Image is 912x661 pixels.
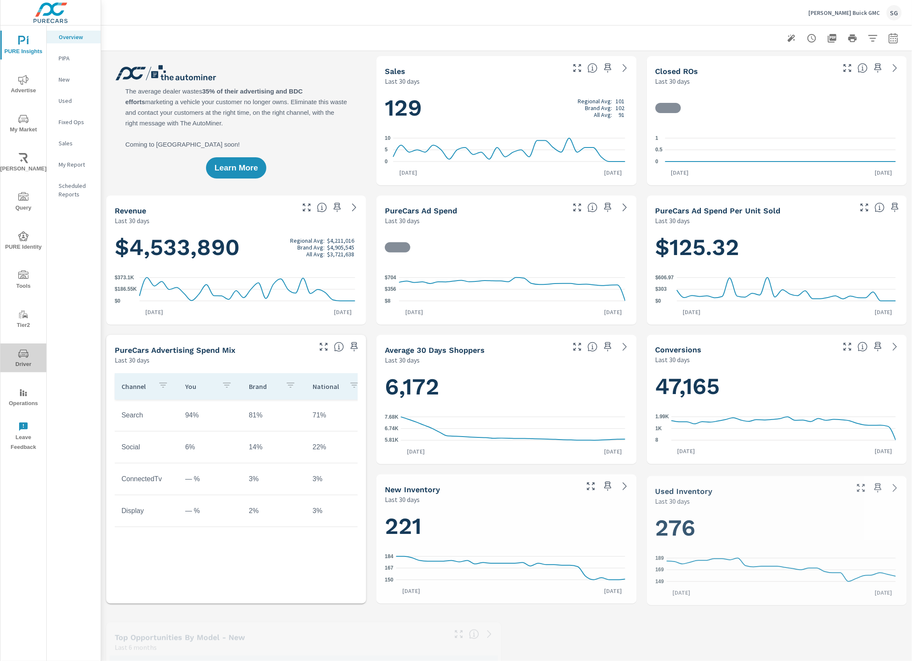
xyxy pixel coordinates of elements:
[655,372,898,401] h1: 47,165
[178,437,242,458] td: 6%
[47,158,101,171] div: My Report
[242,468,306,490] td: 3%
[869,588,898,597] p: [DATE]
[3,270,44,291] span: Tools
[841,340,854,354] button: Make Fullscreen
[59,139,94,148] p: Sales
[3,349,44,369] span: Driver
[59,182,94,199] p: Scheduled Reports
[47,73,101,86] div: New
[178,468,242,490] td: — %
[3,153,44,174] span: [PERSON_NAME]
[655,147,663,153] text: 0.5
[47,52,101,65] div: PIPA
[587,342,598,352] span: A rolling 30 day total of daily Shoppers on the dealership website, averaged over the selected da...
[306,437,370,458] td: 22%
[396,587,426,595] p: [DATE]
[47,94,101,107] div: Used
[3,422,44,452] span: Leave Feedback
[601,479,615,493] span: Save this to your personalized report
[619,111,625,118] p: 91
[469,629,479,639] span: Find the biggest opportunities within your model lineup by seeing how each model is selling in yo...
[655,496,690,506] p: Last 30 days
[601,201,615,214] span: Save this to your personalized report
[115,468,178,490] td: ConnectedTv
[242,500,306,522] td: 2%
[139,308,169,316] p: [DATE]
[115,633,245,642] h5: Top Opportunities by Model - New
[385,135,391,141] text: 10
[121,382,151,391] p: Channel
[115,206,146,215] h5: Revenue
[327,237,354,244] p: $4,211,016
[47,137,101,150] div: Sales
[385,512,628,541] h1: 221
[869,308,898,316] p: [DATE]
[317,340,330,354] button: Make Fullscreen
[871,340,885,354] span: Save this to your personalized report
[599,168,628,177] p: [DATE]
[655,487,713,496] h5: Used Inventory
[887,5,902,20] div: SG
[808,9,880,17] p: [PERSON_NAME] Buick GMC
[178,405,242,426] td: 94%
[185,382,215,391] p: You
[59,96,94,105] p: Used
[655,414,669,420] text: 1.99K
[666,588,696,597] p: [DATE]
[599,587,628,595] p: [DATE]
[115,298,121,304] text: $0
[385,553,393,559] text: 184
[570,201,584,214] button: Make Fullscreen
[115,287,137,292] text: $186.55K
[401,447,431,456] p: [DATE]
[385,414,398,420] text: 7.68K
[47,116,101,128] div: Fixed Ops
[297,244,325,251] p: Brand Avg:
[385,275,396,281] text: $704
[385,159,388,165] text: 0
[655,233,898,262] h1: $125.32
[3,75,44,96] span: Advertise
[858,63,868,73] span: Number of Repair Orders Closed by the selected dealership group over the selected time range. [So...
[385,494,420,505] p: Last 30 days
[655,355,690,365] p: Last 30 days
[59,160,94,169] p: My Report
[3,231,44,252] span: PURE Identity
[327,244,354,251] p: $4,905,545
[115,405,178,426] td: Search
[888,61,902,75] a: See more details in report
[655,513,898,542] h1: 276
[677,308,706,316] p: [DATE]
[655,346,702,355] h5: Conversions
[858,342,868,352] span: The number of dealer-specified goals completed by a visitor. [Source: This data is provided by th...
[385,298,391,304] text: $8
[215,164,258,172] span: Learn More
[385,94,628,122] h1: 129
[47,31,101,43] div: Overview
[618,479,632,493] a: See more details in report
[115,642,157,652] p: Last 6 months
[306,251,325,258] p: All Avg:
[618,201,632,214] a: See more details in report
[59,118,94,126] p: Fixed Ops
[655,567,664,573] text: 169
[452,627,466,641] button: Make Fullscreen
[783,30,800,47] button: Generate Summary
[655,426,662,431] text: 1K
[306,500,370,522] td: 3%
[871,481,885,495] span: Save this to your personalized report
[655,67,698,76] h5: Closed ROs
[327,251,354,258] p: $3,721,638
[824,30,841,47] button: "Export Report to PDF"
[59,75,94,84] p: New
[317,202,327,213] span: Total sales revenue over the selected date range. [Source: This data is sourced from the dealer’s...
[869,168,898,177] p: [DATE]
[249,382,279,391] p: Brand
[115,346,235,355] h5: PureCars Advertising Spend Mix
[385,346,485,355] h5: Average 30 Days Shoppers
[385,147,388,153] text: 5
[618,61,632,75] a: See more details in report
[330,201,344,214] span: Save this to your personalized report
[844,30,861,47] button: Print Report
